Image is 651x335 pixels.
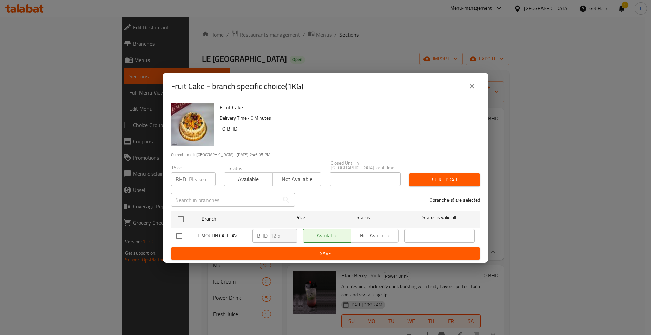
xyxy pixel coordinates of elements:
[171,193,279,207] input: Search in branches
[275,174,318,184] span: Not available
[176,249,475,258] span: Save
[409,173,480,186] button: Bulk update
[176,175,186,183] p: BHD
[430,196,480,203] p: 0 branche(s) are selected
[227,174,270,184] span: Available
[414,175,475,184] span: Bulk update
[272,172,321,186] button: Not available
[189,172,216,186] input: Please enter price
[464,78,480,95] button: close
[220,114,475,122] p: Delivery Time 40 Minutes
[171,247,480,260] button: Save
[224,172,273,186] button: Available
[257,232,268,240] p: BHD
[328,213,399,222] span: Status
[220,103,475,112] h6: Fruit Cake
[404,213,475,222] span: Status is valid till
[195,232,247,240] span: LE MOULIN CAFE, A'ali
[171,152,480,158] p: Current time in [GEOGRAPHIC_DATA] is [DATE] 2:46:05 PM
[202,215,272,223] span: Branch
[278,213,323,222] span: Price
[171,103,214,146] img: Fruit Cake
[222,124,475,133] h6: 0 BHD
[270,229,297,243] input: Please enter price
[171,81,303,92] h2: Fruit Cake - branch specific choice(1KG)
